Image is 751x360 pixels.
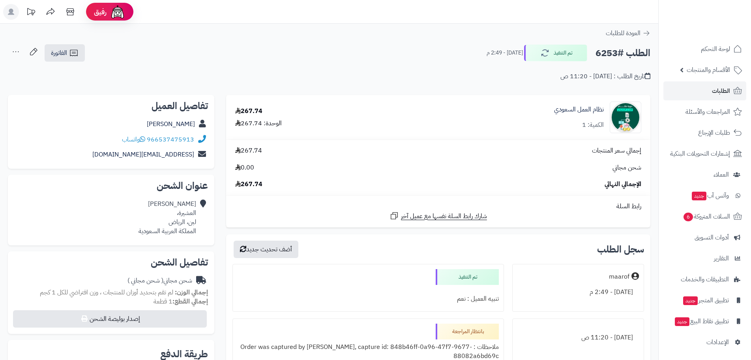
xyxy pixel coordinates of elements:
span: تطبيق المتجر [682,295,729,306]
span: العودة للطلبات [606,28,641,38]
a: [PERSON_NAME] [147,119,195,129]
a: أدوات التسويق [663,228,746,247]
span: الإجمالي النهائي [605,180,641,189]
a: وآتس آبجديد [663,186,746,205]
div: تم التنفيذ [436,269,499,285]
div: الوحدة: 267.74 [235,119,282,128]
span: 6 [684,213,693,222]
span: الطلبات [712,85,730,96]
div: بانتظار المراجعة [436,324,499,339]
div: [DATE] - 2:49 م [517,285,639,300]
span: المراجعات والأسئلة [685,106,730,117]
a: التقارير [663,249,746,268]
a: واتساب [122,135,145,144]
span: رفيق [94,7,107,17]
a: لوحة التحكم [663,40,746,58]
span: شحن مجاني [612,163,641,172]
a: نظام العمل السعودي [554,105,604,114]
span: الأقسام والمنتجات [687,64,730,75]
a: طلبات الإرجاع [663,123,746,142]
span: جديد [683,296,698,305]
img: logo-2.png [697,6,744,23]
span: إجمالي سعر المنتجات [592,146,641,155]
div: 267.74 [235,107,262,116]
button: إصدار بوليصة الشحن [13,310,207,328]
span: الإعدادات [706,337,729,348]
a: تحديثات المنصة [21,4,41,22]
span: جديد [675,317,689,326]
a: 966537475913 [147,135,194,144]
h2: طريقة الدفع [160,349,208,359]
strong: إجمالي القطع: [172,297,208,306]
span: التقارير [714,253,729,264]
a: [EMAIL_ADDRESS][DOMAIN_NAME] [92,150,194,159]
span: التطبيقات والخدمات [681,274,729,285]
a: الإعدادات [663,333,746,352]
span: ( شحن مجاني ) [127,276,163,285]
a: العودة للطلبات [606,28,650,38]
a: إشعارات التحويلات البنكية [663,144,746,163]
h2: تفاصيل العميل [14,101,208,111]
span: 267.74 [235,146,262,155]
span: شارك رابط السلة نفسها مع عميل آخر [401,212,487,221]
span: لوحة التحكم [701,43,730,55]
span: جديد [692,192,706,200]
span: طلبات الإرجاع [698,127,730,138]
span: العملاء [714,169,729,180]
span: 0.00 [235,163,254,172]
h2: تفاصيل الشحن [14,258,208,267]
h3: سجل الطلب [597,245,644,254]
a: شارك رابط السلة نفسها مع عميل آخر [390,211,487,221]
span: إشعارات التحويلات البنكية [670,148,730,159]
div: شحن مجاني [127,276,192,285]
img: ai-face.png [110,4,125,20]
a: المراجعات والأسئلة [663,102,746,121]
a: السلات المتروكة6 [663,207,746,226]
span: 267.74 [235,180,262,189]
button: تم التنفيذ [524,45,587,61]
div: [DATE] - 11:20 ص [517,330,639,345]
div: الكمية: 1 [582,121,604,130]
a: تطبيق المتجرجديد [663,291,746,310]
a: الطلبات [663,81,746,100]
div: تاريخ الطلب : [DATE] - 11:20 ص [560,72,650,81]
div: تنبيه العميل : نعم [238,291,499,307]
span: أدوات التسويق [695,232,729,243]
div: [PERSON_NAME] العشيرة، لبن، الرياض المملكة العربية السعودية [139,200,196,236]
span: وآتس آب [691,190,729,201]
div: maarof [609,272,629,281]
h2: عنوان الشحن [14,181,208,190]
a: العملاء [663,165,746,184]
strong: إجمالي الوزن: [175,288,208,297]
button: أضف تحديث جديد [234,241,298,258]
span: الفاتورة [51,48,67,58]
img: 1752417431-%D9%86%D8%B8%D8%A7%D9%85%20%D8%A7%D9%84%D8%B9%D9%85%D9%84%20%D8%A7%D9%84%D8%B3%D8%B9%D... [610,102,641,133]
h2: الطلب #6253 [596,45,650,61]
a: تطبيق نقاط البيعجديد [663,312,746,331]
div: رابط السلة [229,202,647,211]
span: لم تقم بتحديد أوزان للمنتجات ، وزن افتراضي للكل 1 كجم [40,288,173,297]
small: 1 قطعة [154,297,208,306]
a: الفاتورة [45,44,85,62]
span: تطبيق نقاط البيع [674,316,729,327]
small: [DATE] - 2:49 م [487,49,523,57]
span: السلات المتروكة [683,211,730,222]
a: التطبيقات والخدمات [663,270,746,289]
